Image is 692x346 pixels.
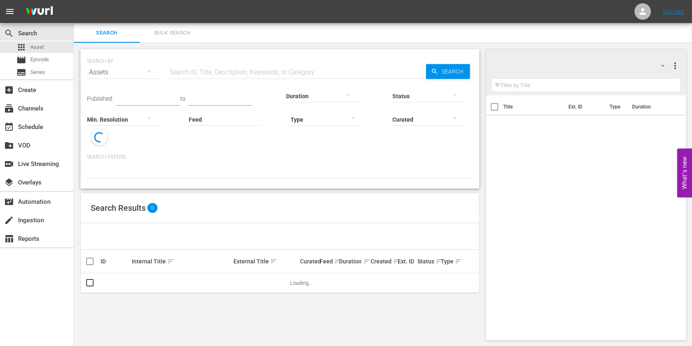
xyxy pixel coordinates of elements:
[438,64,470,79] span: Search
[4,197,14,207] span: Automation
[290,280,312,286] span: Loading...
[4,122,14,132] span: Schedule
[30,43,44,51] span: Asset
[101,258,129,265] div: ID
[363,258,371,265] span: sort
[627,95,676,118] th: Duration
[16,67,26,77] span: Series
[670,56,680,76] button: more_vert
[605,95,627,118] th: Type
[167,258,174,265] span: sort
[4,28,14,38] span: Search
[180,95,186,102] span: to
[677,149,692,198] button: Open Feedback Widget
[339,256,368,266] div: Duration
[147,203,158,213] span: 0
[16,55,26,65] span: Episode
[144,28,200,38] span: Bulk Search
[426,64,470,79] button: Search
[234,256,298,266] div: External Title
[441,256,454,266] div: Type
[4,104,14,113] span: Channels
[87,95,113,102] span: Published:
[30,68,45,76] span: Series
[503,95,564,118] th: Title
[91,203,146,213] span: Search Results
[334,258,341,265] span: sort
[455,258,462,265] span: sort
[16,42,26,52] span: Asset
[79,28,135,38] span: Search
[4,215,14,225] span: Ingestion
[417,256,438,266] div: Status
[87,61,159,84] div: Assets
[4,159,14,169] span: Live Streaming
[270,258,277,265] span: sort
[20,2,59,21] img: ans4CAIJ8jUAAAAAAAAAAAAAAAAAAAAAAAAgQb4GAAAAAAAAAAAAAAAAAAAAAAAAJMjXAAAAAAAAAAAAAAAAAAAAAAAAgAT5G...
[564,95,605,118] th: Ext. ID
[300,258,317,265] div: Curated
[398,258,415,265] div: Ext. ID
[132,256,231,266] div: Internal Title
[320,256,337,266] div: Feed
[5,7,15,16] span: menu
[4,178,14,187] span: Overlays
[393,258,400,265] span: sort
[371,256,396,266] div: Created
[30,55,49,64] span: Episode
[435,258,443,265] span: sort
[4,234,14,244] span: Reports
[670,61,680,71] span: more_vert
[4,85,14,95] span: Create
[87,154,473,161] p: Search Filters:
[663,8,684,15] a: Sign Out
[4,141,14,150] span: VOD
